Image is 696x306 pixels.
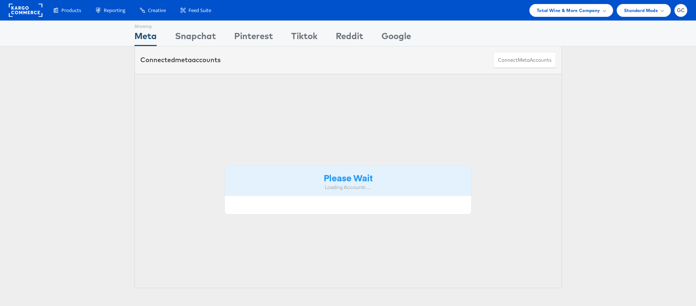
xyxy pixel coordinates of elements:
button: ConnectmetaAccounts [493,52,556,68]
div: Reddit [336,30,363,46]
div: Snapchat [175,30,216,46]
span: GC [677,8,685,13]
div: Pinterest [234,30,273,46]
span: Creative [148,7,166,14]
span: Products [61,7,81,14]
div: Tiktok [291,30,317,46]
strong: Please Wait [324,171,373,184]
div: Google [381,30,411,46]
span: Feed Suite [189,7,211,14]
div: Showing [134,21,157,30]
div: Loading Accounts .... [230,184,466,191]
span: meta [518,57,530,64]
span: Standard Mode [624,7,658,14]
span: meta [175,56,192,64]
div: Connected accounts [140,55,221,65]
span: Reporting [104,7,125,14]
span: Total Wine & More Company [537,7,600,14]
div: Meta [134,30,157,46]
